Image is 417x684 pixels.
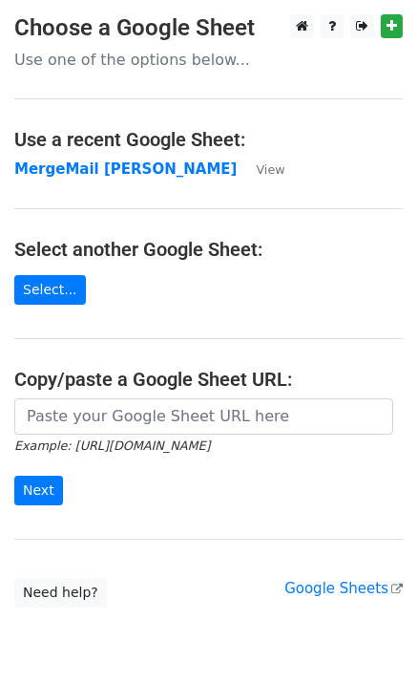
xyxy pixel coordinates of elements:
[14,50,403,70] p: Use one of the options below...
[14,128,403,151] h4: Use a recent Google Sheet:
[237,160,284,178] a: View
[14,578,107,608] a: Need help?
[14,275,86,305] a: Select...
[284,580,403,597] a: Google Sheets
[14,368,403,391] h4: Copy/paste a Google Sheet URL:
[14,238,403,261] h4: Select another Google Sheet:
[14,14,403,42] h3: Choose a Google Sheet
[14,398,393,435] input: Paste your Google Sheet URL here
[14,438,210,453] small: Example: [URL][DOMAIN_NAME]
[14,160,237,178] a: MergeMail [PERSON_NAME]
[256,162,284,177] small: View
[14,476,63,505] input: Next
